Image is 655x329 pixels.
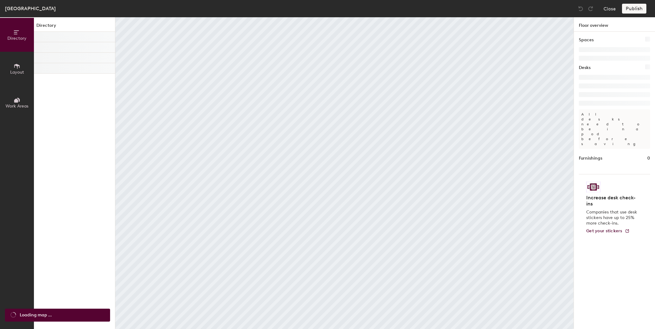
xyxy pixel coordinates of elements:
p: All desks need to be in a pod before saving [579,109,650,149]
span: Work Areas [6,104,28,109]
img: Sticker logo [586,182,600,192]
span: Layout [10,70,24,75]
h1: Spaces [579,37,594,43]
img: Undo [578,6,584,12]
h1: Furnishings [579,155,602,162]
span: Get your stickers [586,228,622,234]
h4: Increase desk check-ins [586,195,639,207]
h1: Directory [34,22,115,32]
img: Redo [587,6,594,12]
div: [GEOGRAPHIC_DATA] [5,5,56,12]
h1: Desks [579,64,591,71]
span: Loading map ... [20,312,52,319]
button: Close [604,4,616,14]
h1: 0 [647,155,650,162]
p: Companies that use desk stickers have up to 25% more check-ins. [586,209,639,226]
h1: Floor overview [574,17,655,32]
a: Get your stickers [586,229,630,234]
span: Directory [7,36,27,41]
